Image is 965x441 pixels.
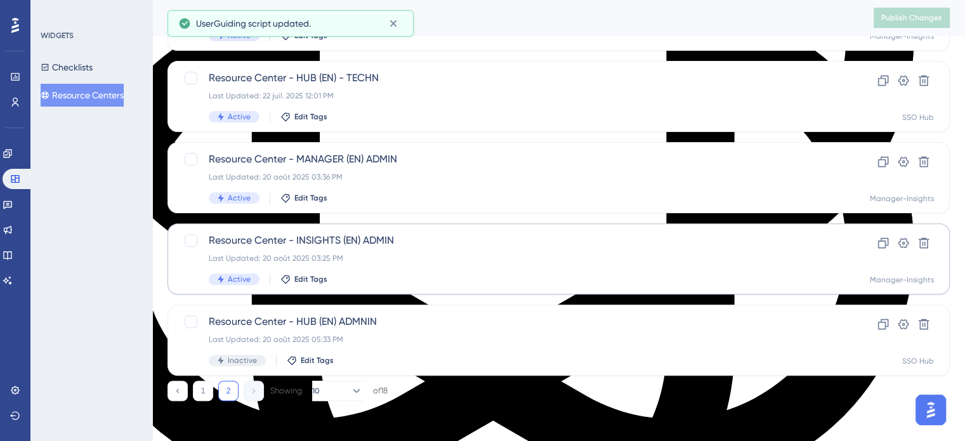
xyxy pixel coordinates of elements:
button: go back [8,5,32,29]
button: Publish Changes [874,8,950,28]
button: Edit Tags [280,193,327,203]
span: Resource Center - MANAGER (EN) ADMIN [209,152,807,167]
span: Edit Tags [301,355,334,365]
button: Edit Tags [287,355,334,365]
button: 1 [193,381,213,401]
button: 10 [312,381,363,401]
div: The menu on the let does not open [67,269,244,297]
button: Upload attachment [60,385,70,395]
img: Profile image for Diênifer [36,7,56,27]
span: Edit Tags [294,274,327,284]
span: Resource Center - HUB (EN) - TECHN [209,70,807,86]
div: Sofía says… [10,298,244,327]
div: Last Updated: 20 août 2025 05:33 PM [209,334,807,345]
button: 2 [218,381,239,401]
div: On my another websites does open [75,305,233,318]
div: Showing [270,385,302,397]
div: Manager-Insights [870,31,934,41]
h1: Diênifer [62,6,102,16]
div: The menu on the let does not open [77,277,233,289]
div: how? [211,201,233,213]
button: Resource Centers [41,84,124,107]
div: On my another websites does open [65,298,244,326]
div: Sofía says… [10,327,244,365]
button: Home [199,5,223,29]
button: Edit Tags [280,274,327,284]
div: SSO Hub [902,356,934,366]
span: Active [228,193,251,203]
button: Emoji picker [20,385,30,395]
div: Manager-Insights [870,275,934,285]
div: He somthing with this one specific [81,334,233,347]
span: Edit Tags [294,193,327,203]
div: Diênifer says… [10,231,244,269]
textarea: Message… [11,358,243,379]
div: WIDGETS [41,30,74,41]
p: Active [62,16,87,29]
div: Last Updated: 20 août 2025 03:25 PM [209,253,807,263]
div: Last Updated: 22 juil. 2025 12:01 PM [209,91,807,101]
button: Send a message… [218,379,238,400]
button: Checklists [41,56,93,79]
div: how? [200,193,244,221]
div: I send you the gift above :) [10,231,150,259]
div: SSO Hub [902,112,934,122]
div: Sofía says… [10,269,244,298]
span: 10 [312,386,320,396]
span: Inactive [228,355,257,365]
div: of 18 [373,385,388,397]
span: UserGuiding script updated. [196,16,311,31]
div: Sofía says… [10,193,244,231]
div: Resource Centers [167,9,842,27]
span: Active [228,112,251,122]
iframe: UserGuiding AI Assistant Launcher [912,391,950,429]
div: Manager-Insights [870,194,934,204]
span: Edit Tags [294,112,327,122]
div: Last Updated: 20 août 2025 03:36 PM [209,172,807,182]
button: Edit Tags [280,112,327,122]
span: Resource Center - HUB (EN) ADMNIN [209,314,807,329]
div: He somthing with this one specific [70,327,244,355]
span: Active [228,274,251,284]
button: Gif picker [40,385,50,395]
div: Close [223,5,246,28]
div: I send you the gift above :) [20,239,140,251]
span: Resource Center - INSIGHTS (EN) ADMIN [209,233,807,248]
span: Publish Changes [881,13,942,23]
